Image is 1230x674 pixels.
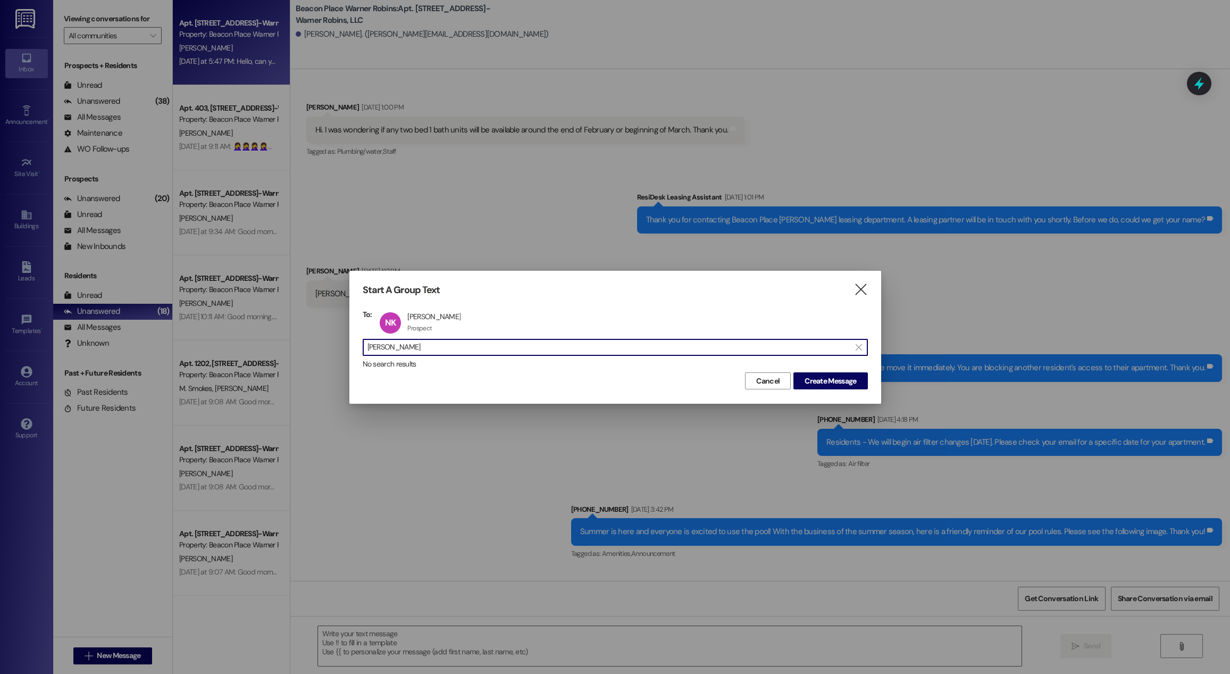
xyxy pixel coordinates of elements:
h3: Start A Group Text [363,284,440,296]
span: Create Message [805,376,856,387]
div: Prospect [407,324,432,332]
h3: To: [363,310,372,319]
button: Cancel [745,372,791,389]
i:  [854,284,868,295]
div: [PERSON_NAME] [407,312,461,321]
i:  [856,343,861,352]
span: Cancel [756,376,780,387]
span: NK [385,317,396,328]
button: Create Message [793,372,867,389]
button: Clear text [850,339,867,355]
div: No search results [363,359,868,370]
input: Search for any contact or apartment [367,340,850,355]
